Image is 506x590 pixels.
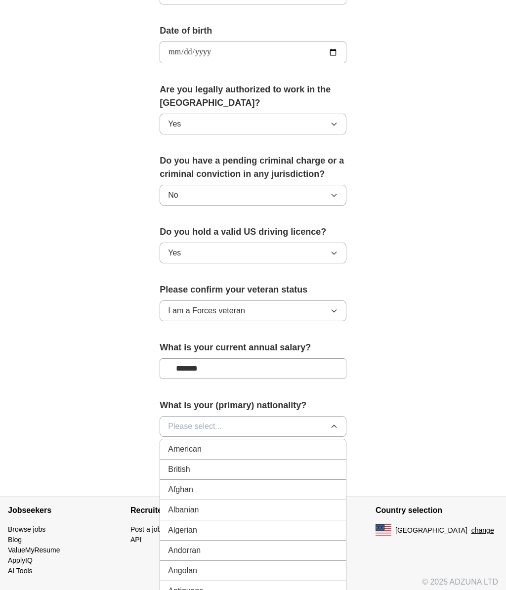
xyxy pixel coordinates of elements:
a: ValueMyResume [8,546,60,554]
span: [GEOGRAPHIC_DATA] [395,525,467,536]
span: Yes [168,118,181,130]
label: Are you legally authorized to work in the [GEOGRAPHIC_DATA]? [160,83,346,110]
button: I am a Forces veteran [160,300,346,321]
a: Post a job [130,525,161,533]
span: Angolan [168,565,197,577]
span: Afghan [168,484,193,496]
span: British [168,464,190,475]
span: Albanian [168,504,199,516]
a: ApplyIQ [8,556,33,564]
button: change [471,525,494,536]
label: Please confirm your veteran status [160,283,346,296]
img: US flag [376,524,391,536]
button: Yes [160,243,346,263]
label: What is your current annual salary? [160,341,346,354]
a: AI Tools [8,567,33,575]
h4: Country selection [376,497,498,524]
span: Please select... [168,421,222,432]
label: What is your (primary) nationality? [160,399,346,412]
span: No [168,189,178,201]
button: Please select... [160,416,346,437]
label: Do you hold a valid US driving licence? [160,225,346,239]
label: Date of birth [160,24,346,38]
a: Browse jobs [8,525,45,533]
span: I am a Forces veteran [168,305,245,317]
label: Do you have a pending criminal charge or a criminal conviction in any jurisdiction? [160,154,346,181]
span: Andorran [168,545,201,556]
a: Blog [8,536,22,544]
a: API [130,536,142,544]
span: Algerian [168,524,197,536]
button: No [160,185,346,206]
span: American [168,443,202,455]
button: Yes [160,114,346,134]
span: Yes [168,247,181,259]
